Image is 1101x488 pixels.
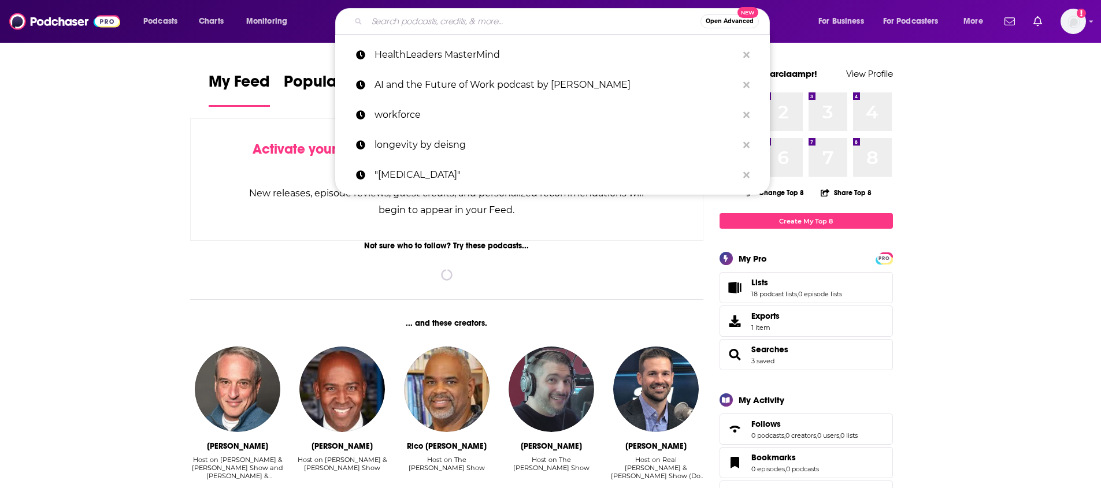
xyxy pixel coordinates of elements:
[877,254,891,263] span: PRO
[883,13,939,29] span: For Podcasters
[724,455,747,471] a: Bookmarks
[335,160,770,190] a: "[MEDICAL_DATA]"
[399,456,494,480] div: Host on The Valenti Show
[335,100,770,130] a: workforce
[294,456,390,472] div: Host on [PERSON_NAME] & [PERSON_NAME] Show
[751,431,784,439] a: 0 podcasts
[613,347,699,432] img: Justin Bourne
[740,185,811,200] button: Change Top 8
[846,68,893,79] a: View Profile
[700,14,759,28] button: Open AdvancedNew
[608,456,703,480] div: Host on Real Kyper & Bourne, Marek Show (Do Not Use), and Backhand Shelf
[751,290,797,298] a: 18 podcast lists
[784,431,785,439] span: ,
[249,185,646,218] div: New releases, episode reviews, guest credits, and personalized recommendations will begin to appe...
[724,280,747,296] a: Lists
[876,12,955,31] button: open menu
[284,72,382,107] a: Popular Feed
[955,12,998,31] button: open menu
[625,441,687,451] div: Justin Bourne
[199,13,224,29] span: Charts
[820,181,872,204] button: Share Top 8
[190,456,286,480] div: Host on [PERSON_NAME] & [PERSON_NAME] Show and [PERSON_NAME] & [PERSON_NAME] Show
[195,347,280,432] img: Dan Bernstein
[249,141,646,174] div: by following Podcasts, Creators, Lists, and other Users!
[284,72,382,98] span: Popular Feed
[1029,12,1047,31] a: Show notifications dropdown
[751,311,780,321] span: Exports
[739,253,767,264] div: My Pro
[135,12,192,31] button: open menu
[785,431,816,439] a: 0 creators
[207,441,268,451] div: Dan Bernstein
[963,13,983,29] span: More
[9,10,120,32] img: Podchaser - Follow, Share and Rate Podcasts
[751,465,785,473] a: 0 episodes
[375,130,737,160] p: longevity by deisng
[751,323,780,331] span: 1 item
[785,465,786,473] span: ,
[751,277,842,288] a: Lists
[253,140,371,158] span: Activate your Feed
[737,7,758,18] span: New
[751,277,768,288] span: Lists
[299,347,385,432] img: Marshall Harris
[209,72,270,107] a: My Feed
[739,394,784,405] div: My Activity
[720,213,893,229] a: Create My Top 8
[404,347,490,432] img: Rico Beard
[1000,12,1020,31] a: Show notifications dropdown
[751,452,819,463] a: Bookmarks
[608,456,703,480] div: Host on Real [PERSON_NAME] & [PERSON_NAME] Show (Do Not Use), and Backhand Shelf
[246,13,287,29] span: Monitoring
[797,290,798,298] span: ,
[751,419,781,429] span: Follows
[786,465,819,473] a: 0 podcasts
[839,431,840,439] span: ,
[190,456,286,480] div: Host on Rahimi, Harris & Grote Show and Rahimi & Harris Show
[720,414,893,445] span: Follows
[877,254,891,262] a: PRO
[521,441,582,451] div: Mike Valenti
[209,72,270,98] span: My Feed
[720,339,893,370] span: Searches
[190,318,704,328] div: ... and these creators.
[724,347,747,363] a: Searches
[312,441,373,451] div: Marshall Harris
[335,130,770,160] a: longevity by deisng
[335,70,770,100] a: AI and the Future of Work podcast by [PERSON_NAME]
[1077,9,1086,18] svg: Add a profile image
[810,12,878,31] button: open menu
[720,306,893,337] a: Exports
[816,431,817,439] span: ,
[751,344,788,355] a: Searches
[751,452,796,463] span: Bookmarks
[724,313,747,329] span: Exports
[840,431,858,439] a: 0 lists
[238,12,302,31] button: open menu
[191,12,231,31] a: Charts
[367,12,700,31] input: Search podcasts, credits, & more...
[346,8,781,35] div: Search podcasts, credits, & more...
[509,347,594,432] img: Mike Valenti
[375,160,737,190] p: "radiology"
[375,70,737,100] p: AI and the Future of Work podcast by Dan Turchin
[706,18,754,24] span: Open Advanced
[720,272,893,303] span: Lists
[798,290,842,298] a: 0 episode lists
[1061,9,1086,34] button: Show profile menu
[375,100,737,130] p: workforce
[407,441,487,451] div: Rico Beard
[335,40,770,70] a: HealthLeaders MasterMind
[503,456,599,480] div: Host on The Valenti Show
[399,456,494,472] div: Host on The [PERSON_NAME] Show
[817,431,839,439] a: 0 users
[294,456,390,480] div: Host on Rahimi, Harris & Grote Show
